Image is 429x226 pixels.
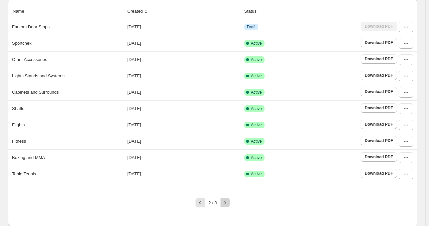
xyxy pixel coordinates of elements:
span: Download PDF [365,40,393,45]
span: Download PDF [365,138,393,143]
span: Active [251,57,262,62]
a: Download PDF [361,71,397,80]
a: Download PDF [361,103,397,113]
td: [DATE] [125,35,242,51]
a: Download PDF [361,120,397,129]
span: 2 / 3 [208,200,217,205]
a: Download PDF [361,152,397,162]
button: Name [12,5,32,18]
p: Other Accessories [12,56,47,63]
span: Download PDF [365,171,393,176]
td: [DATE] [125,84,242,100]
span: Download PDF [365,154,393,160]
p: Shafts [12,105,24,112]
span: Download PDF [365,89,393,94]
td: [DATE] [125,51,242,68]
a: Download PDF [361,54,397,64]
a: Download PDF [361,169,397,178]
span: Active [251,90,262,95]
p: Sportchek [12,40,32,47]
a: Download PDF [361,87,397,96]
span: Download PDF [365,56,393,62]
a: Download PDF [361,136,397,145]
p: Flights [12,122,25,128]
span: Active [251,171,262,177]
p: Table Tennis [12,171,36,177]
span: Active [251,106,262,111]
span: Download PDF [365,122,393,127]
a: Download PDF [361,38,397,47]
span: Active [251,73,262,79]
td: [DATE] [125,149,242,166]
p: Fitness [12,138,26,145]
td: [DATE] [125,19,242,35]
span: Draft [247,24,256,30]
span: Active [251,122,262,128]
td: [DATE] [125,166,242,182]
td: [DATE] [125,133,242,149]
p: Boxing and MMA [12,154,45,161]
td: [DATE] [125,68,242,84]
td: [DATE] [125,100,242,117]
span: Active [251,139,262,144]
span: Download PDF [365,73,393,78]
span: Active [251,41,262,46]
button: Created [126,5,150,18]
p: Fantom Door Stops [12,24,50,30]
p: Lights Stands and Systems [12,73,65,79]
td: [DATE] [125,117,242,133]
p: Cabinets and Surrounds [12,89,59,96]
button: Status [243,5,264,18]
span: Active [251,155,262,160]
span: Download PDF [365,105,393,111]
